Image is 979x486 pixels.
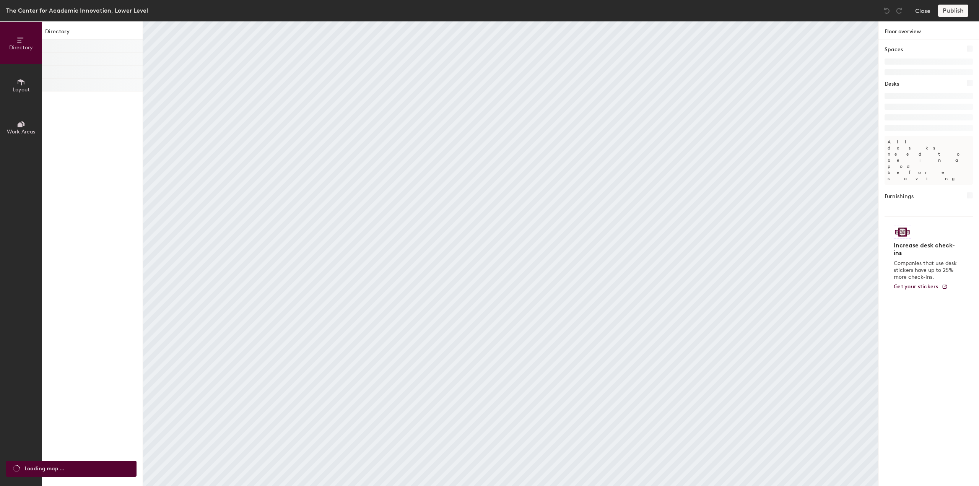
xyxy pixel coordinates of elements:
[894,283,938,290] span: Get your stickers
[878,21,979,39] h1: Floor overview
[885,46,903,54] h1: Spaces
[143,21,878,486] canvas: Map
[885,136,973,185] p: All desks need to be in a pod before saving
[6,6,148,15] div: The Center for Academic Innovation, Lower Level
[885,80,899,88] h1: Desks
[24,465,64,473] span: Loading map ...
[894,284,948,290] a: Get your stickers
[42,28,143,39] h1: Directory
[894,242,959,257] h4: Increase desk check-ins
[7,128,35,135] span: Work Areas
[885,192,914,201] h1: Furnishings
[9,44,33,51] span: Directory
[883,7,891,15] img: Undo
[915,5,930,17] button: Close
[13,86,30,93] span: Layout
[895,7,903,15] img: Redo
[894,260,959,281] p: Companies that use desk stickers have up to 25% more check-ins.
[894,226,911,239] img: Sticker logo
